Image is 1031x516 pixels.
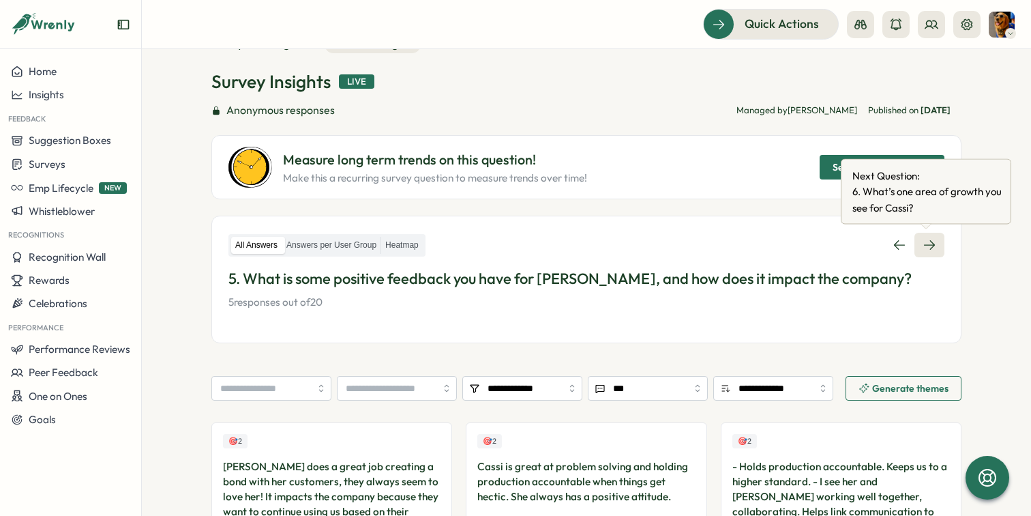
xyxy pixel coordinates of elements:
[381,237,423,254] label: Heatmap
[117,18,130,31] button: Expand sidebar
[283,171,587,186] p: Make this a recurring survey question to measure trends over time!
[745,15,819,33] span: Quick Actions
[736,104,857,117] p: Managed by
[477,434,502,448] div: Upvotes
[282,237,380,254] label: Answers per User Group
[211,70,331,94] h1: Survey Insights
[872,384,948,393] span: Generate themes
[228,295,944,310] p: 5 responses out of 20
[29,134,111,147] span: Suggestion Boxes
[477,459,695,504] div: Cassi is great at problem solving and holding production accountable when things get hectic. She ...
[732,434,757,448] div: Upvotes
[29,390,87,403] span: One on Ones
[29,88,64,101] span: Insights
[99,182,127,194] span: NEW
[29,250,106,263] span: Recognition Wall
[29,158,65,171] span: Surveys
[833,156,931,179] span: Set up recurring survey
[703,9,839,39] button: Quick Actions
[989,12,1015,38] img: Sean
[868,104,951,117] span: Published on
[852,168,1016,184] span: Next Question:
[226,102,335,119] span: Anonymous responses
[29,297,87,310] span: Celebrations
[788,104,857,115] span: [PERSON_NAME]
[29,65,57,78] span: Home
[921,104,951,115] span: [DATE]
[29,182,93,195] span: Emp Lifecycle
[820,155,944,180] button: Set up recurring survey
[339,74,374,89] div: Live
[29,274,70,287] span: Rewards
[846,376,961,401] button: Generate themes
[283,149,587,171] p: Measure long term trends on this question!
[852,184,1016,216] span: 6 . What’s one area of growth you see for Cassi?
[231,237,282,254] label: All Answers
[29,205,95,218] span: Whistleblower
[29,413,56,426] span: Goals
[29,343,130,356] span: Performance Reviews
[223,434,248,448] div: Upvotes
[228,268,944,289] p: 5. What is some positive feedback you have for [PERSON_NAME], and how does it impact the company?
[29,366,98,379] span: Peer Feedback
